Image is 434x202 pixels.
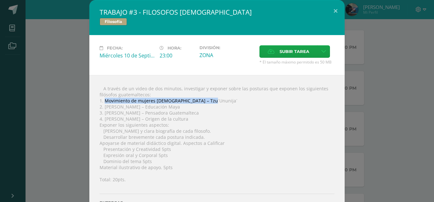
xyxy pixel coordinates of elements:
[100,8,334,17] h2: TRABAJO #3 - FILOSOFOS [DEMOGRAPHIC_DATA]
[100,52,154,59] div: Miércoles 10 de Septiembre
[259,59,334,65] span: * El tamaño máximo permitido es 50 MB
[280,46,309,57] span: Subir tarea
[199,45,254,50] label: División:
[160,52,194,59] div: 23:00
[107,46,123,50] span: Fecha:
[168,46,181,50] span: Hora:
[100,18,127,26] span: Filosofía
[199,52,254,59] div: ZONA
